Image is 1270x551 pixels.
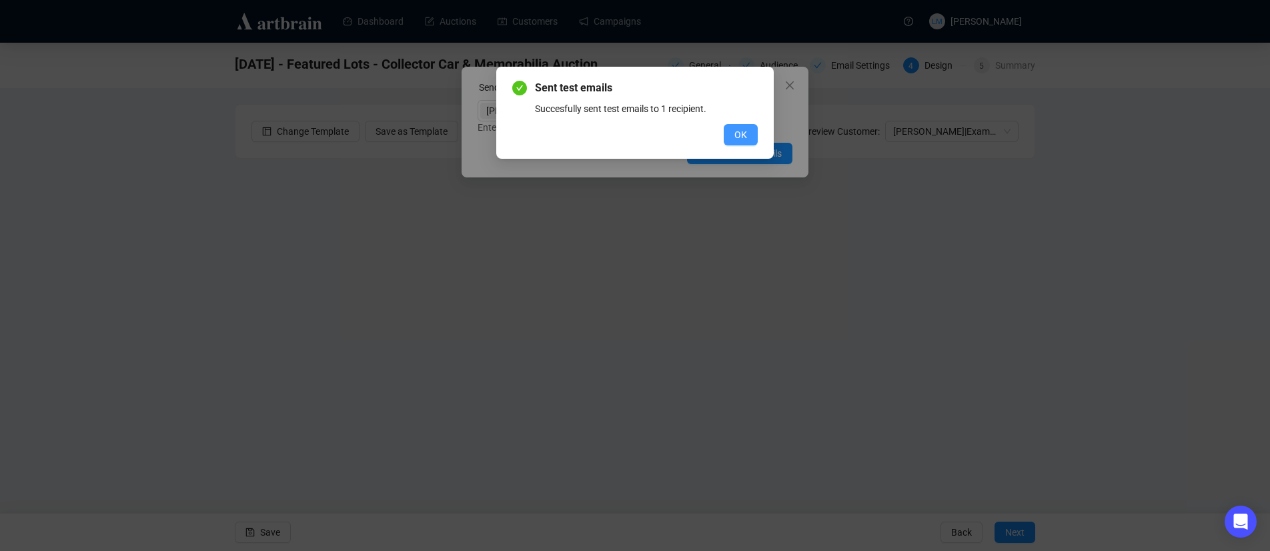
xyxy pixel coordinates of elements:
span: check-circle [512,81,527,95]
span: OK [734,127,747,142]
div: Succesfully sent test emails to 1 recipient. [535,101,758,116]
button: OK [724,124,758,145]
div: Open Intercom Messenger [1225,506,1257,538]
span: Sent test emails [535,80,758,96]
